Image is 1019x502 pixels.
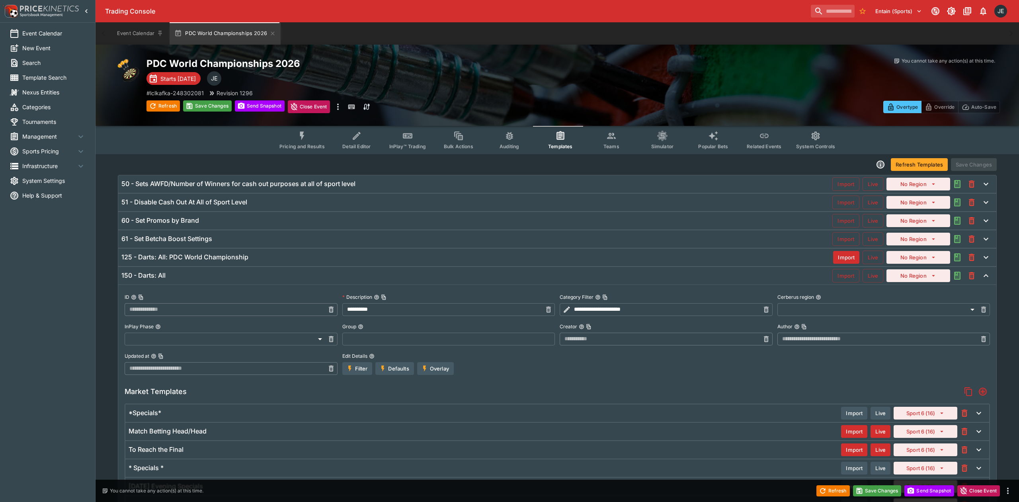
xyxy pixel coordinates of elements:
h6: 150 - Darts: All [121,271,166,280]
button: Group [358,324,363,329]
button: Overtype [883,101,921,113]
button: Cerberus region [816,294,821,300]
button: InPlay Phase [155,324,161,329]
p: Auto-Save [971,103,996,111]
button: Import [833,251,859,264]
span: Simulator [651,143,673,149]
p: Override [934,103,955,111]
button: more [333,100,343,113]
button: Close Event [957,485,1000,496]
button: Audit the Template Change History [950,250,964,265]
span: Auditing [500,143,519,149]
p: Author [777,323,793,330]
span: Template Search [22,73,86,82]
p: You cannot take any action(s) at this time. [902,57,995,65]
span: Tournaments [22,118,86,126]
span: Bulk Actions [444,143,473,149]
button: Refresh [816,485,850,496]
button: Sport 6 (16) [894,443,957,456]
button: Live [871,407,890,420]
button: Audit the Template Change History [950,214,964,228]
span: InPlay™ Trading [389,143,426,149]
button: more [1003,486,1013,496]
button: This will delete the selected template. You will still need to Save Template changes to commit th... [964,232,979,246]
h6: *Specials* [129,409,161,417]
div: Start From [883,101,1000,113]
p: Updated at [125,353,149,359]
button: No Region [886,214,950,227]
button: Filter [342,362,373,375]
button: Connected to PK [928,4,943,18]
button: No Region [886,233,950,245]
button: Live [863,214,883,227]
p: Cerberus region [777,294,814,300]
button: Edit Details [369,353,375,359]
p: You cannot take any action(s) at this time. [110,487,203,494]
p: Creator [560,323,577,330]
button: Import [841,407,867,420]
span: Event Calendar [22,29,86,37]
button: Import [832,196,859,209]
button: Copy To Clipboard [138,294,144,300]
button: Close Event [288,100,330,113]
h6: 50 - Sets AWFD/Number of Winners for cash out purposes at all of sport level [121,180,355,188]
img: PriceKinetics [20,6,79,12]
button: Toggle light/dark mode [944,4,958,18]
h5: Market Templates [125,387,187,396]
button: Live [863,196,883,209]
button: Audit the Template Change History [950,269,964,283]
button: DescriptionCopy To Clipboard [374,294,379,300]
button: Save Changes [853,485,902,496]
img: darts.png [115,57,140,83]
button: Import [832,232,859,246]
button: PDC World Championships 2026 [170,22,281,45]
button: Live [863,232,883,246]
div: James Edlin [994,5,1007,18]
span: Pricing and Results [279,143,325,149]
button: Sport 6 (16) [894,462,957,475]
button: Category FilterCopy To Clipboard [595,294,601,300]
p: InPlay Phase [125,323,154,330]
button: Copy To Clipboard [381,294,387,300]
p: Copy To Clipboard [146,89,204,97]
button: Override [921,101,958,113]
button: No Bookmarks [856,5,869,18]
button: Add [976,384,990,399]
button: This will delete the selected template. You will still need to Save Template changes to commit th... [964,195,979,210]
button: Send Snapshot [235,100,285,112]
button: No Region [886,269,950,282]
button: No Region [886,196,950,209]
button: Send Snapshot [904,485,954,496]
span: Popular Bets [698,143,728,149]
span: Categories [22,103,86,111]
img: Sportsbook Management [20,13,63,17]
button: Copy To Clipboard [586,324,591,329]
h6: 61 - Set Betcha Boost Settings [121,235,212,243]
span: Detail Editor [342,143,371,149]
button: Live [863,177,883,191]
span: System Controls [796,143,835,149]
div: Trading Console [105,7,808,16]
span: Management [22,132,76,141]
h6: * Specials * [129,464,164,472]
button: Live [863,269,883,282]
span: Teams [603,143,619,149]
p: Edit Details [342,353,367,359]
button: This will delete the selected template. You will still need to Save Template changes to commit th... [964,177,979,191]
button: Documentation [960,4,974,18]
button: Audit the Template Change History [950,195,964,210]
h6: To Reach the Final [129,445,183,454]
span: Related Events [747,143,781,149]
span: Templates [548,143,572,149]
button: AuthorCopy To Clipboard [794,324,800,329]
button: Notifications [976,4,990,18]
button: Live [871,425,890,438]
button: Copy Market Templates [961,384,976,399]
button: Auto-Save [958,101,1000,113]
button: Live [871,443,890,456]
button: Live [871,462,890,475]
button: Import [841,462,867,475]
button: Copy To Clipboard [158,353,164,359]
span: Search [22,59,86,67]
p: ID [125,294,129,300]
